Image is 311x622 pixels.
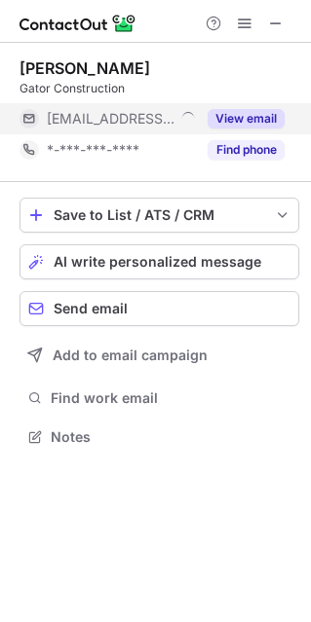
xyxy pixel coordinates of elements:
[54,301,128,316] span: Send email
[19,423,299,451] button: Notes
[19,244,299,279] button: AI write personalized message
[19,291,299,326] button: Send email
[54,207,265,223] div: Save to List / ATS / CRM
[208,109,285,128] button: Reveal Button
[208,140,285,160] button: Reveal Button
[53,348,208,363] span: Add to email campaign
[19,384,299,412] button: Find work email
[54,254,261,270] span: AI write personalized message
[19,80,299,97] div: Gator Construction
[51,389,292,407] span: Find work email
[51,428,292,446] span: Notes
[47,110,175,128] span: [EMAIL_ADDRESS][DOMAIN_NAME]
[19,198,299,233] button: save-profile-one-click
[19,12,136,35] img: ContactOut v5.3.10
[19,58,150,78] div: [PERSON_NAME]
[19,338,299,373] button: Add to email campaign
